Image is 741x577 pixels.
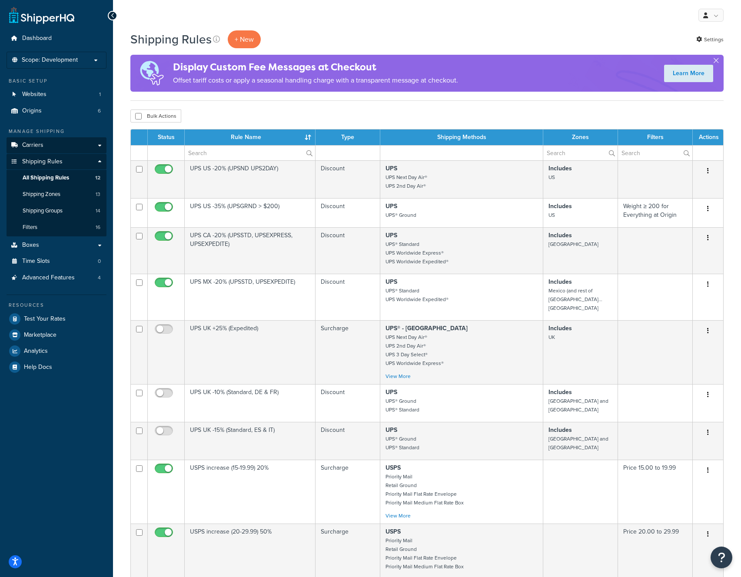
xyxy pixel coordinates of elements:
[228,30,261,48] p: + New
[185,384,316,422] td: UPS UK -10% (Standard, DE & FR)
[711,547,732,568] button: Open Resource Center
[7,270,106,286] a: Advanced Features 4
[7,170,106,186] li: All Shipping Rules
[7,219,106,235] li: Filters
[7,253,106,269] a: Time Slots 0
[7,86,106,103] a: Websites 1
[548,277,572,286] strong: Includes
[23,207,63,215] span: Shipping Groups
[618,460,693,524] td: Price 15.00 to 19.99
[96,191,100,198] span: 13
[7,270,106,286] li: Advanced Features
[385,372,411,380] a: View More
[98,274,101,282] span: 4
[185,146,315,160] input: Search
[24,364,52,371] span: Help Docs
[22,258,50,265] span: Time Slots
[7,77,106,85] div: Basic Setup
[23,174,69,182] span: All Shipping Rules
[22,242,39,249] span: Boxes
[130,109,181,123] button: Bulk Actions
[185,227,316,274] td: UPS CA -20% (UPSSTD, UPSEXPRESS, UPSEXPEDITE)
[385,512,411,520] a: View More
[96,224,100,231] span: 16
[385,425,397,434] strong: UPS
[385,240,449,265] small: UPS® Standard UPS Worldwide Express® UPS Worldwide Expedited®
[130,31,212,48] h1: Shipping Rules
[7,170,106,186] a: All Shipping Rules 12
[22,158,63,166] span: Shipping Rules
[385,211,416,219] small: UPS® Ground
[548,397,608,414] small: [GEOGRAPHIC_DATA] and [GEOGRAPHIC_DATA]
[9,7,74,24] a: ShipperHQ Home
[543,146,618,160] input: Search
[185,160,316,198] td: UPS US -20% (UPSND UPS2DAY)
[696,33,724,46] a: Settings
[548,240,598,248] small: [GEOGRAPHIC_DATA]
[316,460,380,524] td: Surcharge
[385,324,468,333] strong: UPS® - [GEOGRAPHIC_DATA]
[22,56,78,64] span: Scope: Development
[7,203,106,219] li: Shipping Groups
[385,388,397,397] strong: UPS
[7,128,106,135] div: Manage Shipping
[22,91,47,98] span: Websites
[96,207,100,215] span: 14
[385,173,427,190] small: UPS Next Day Air® UPS 2nd Day Air®
[385,537,464,570] small: Priority Mail Retail Ground Priority Mail Flat Rate Envelope Priority Mail Medium Flat Rate Box
[385,463,401,472] strong: USPS
[185,274,316,320] td: UPS MX -20% (UPSSTD, UPSEXPEDITE)
[7,343,106,359] a: Analytics
[316,320,380,384] td: Surcharge
[24,332,56,339] span: Marketplace
[148,129,185,145] th: Status
[380,129,543,145] th: Shipping Methods
[7,86,106,103] li: Websites
[316,384,380,422] td: Discount
[385,435,419,451] small: UPS® Ground UPS® Standard
[95,174,100,182] span: 12
[185,129,316,145] th: Rule Name : activate to sort column ascending
[7,103,106,119] a: Origins 6
[385,277,397,286] strong: UPS
[7,253,106,269] li: Time Slots
[385,333,444,367] small: UPS Next Day Air® UPS 2nd Day Air® UPS 3 Day Select® UPS Worldwide Express®
[22,274,75,282] span: Advanced Features
[22,107,42,115] span: Origins
[548,202,572,211] strong: Includes
[548,425,572,434] strong: Includes
[130,55,173,92] img: duties-banner-06bc72dcb5fe05cb3f9472aba00be2ae8eb53ab6f0d8bb03d382ba314ac3c341.png
[23,224,37,231] span: Filters
[7,219,106,235] a: Filters 16
[7,237,106,253] li: Boxes
[548,211,555,219] small: US
[316,227,380,274] td: Discount
[173,60,458,74] h4: Display Custom Fee Messages at Checkout
[693,129,723,145] th: Actions
[7,359,106,375] a: Help Docs
[7,154,106,236] li: Shipping Rules
[548,164,572,173] strong: Includes
[98,107,101,115] span: 6
[385,231,397,240] strong: UPS
[23,191,60,198] span: Shipping Zones
[548,324,572,333] strong: Includes
[385,164,397,173] strong: UPS
[548,287,602,312] small: Mexico (and rest of [GEOGRAPHIC_DATA]... [GEOGRAPHIC_DATA]
[7,327,106,343] li: Marketplace
[316,129,380,145] th: Type
[316,422,380,460] td: Discount
[185,422,316,460] td: UPS UK -15% (Standard, ES & IT)
[99,91,101,98] span: 1
[385,473,464,507] small: Priority Mail Retail Ground Priority Mail Flat Rate Envelope Priority Mail Medium Flat Rate Box
[7,311,106,327] li: Test Your Rates
[24,315,66,323] span: Test Your Rates
[7,30,106,46] a: Dashboard
[543,129,618,145] th: Zones
[548,173,555,181] small: US
[316,198,380,227] td: Discount
[22,35,52,42] span: Dashboard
